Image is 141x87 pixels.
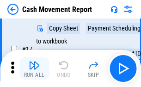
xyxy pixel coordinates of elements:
[47,23,80,34] div: Copy Sheet
[88,60,99,71] img: Skip
[7,4,18,15] img: Back
[22,45,32,53] span: # 17
[29,60,40,71] img: Run All
[88,72,99,78] div: Skip
[79,57,108,80] button: Skip
[19,57,49,80] button: Run All
[22,5,92,14] div: Cash Movement Report
[116,61,130,76] img: Main button
[36,38,67,45] div: to workbook
[110,6,118,13] img: Support
[123,4,134,15] img: Settings menu
[24,72,45,78] div: Run All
